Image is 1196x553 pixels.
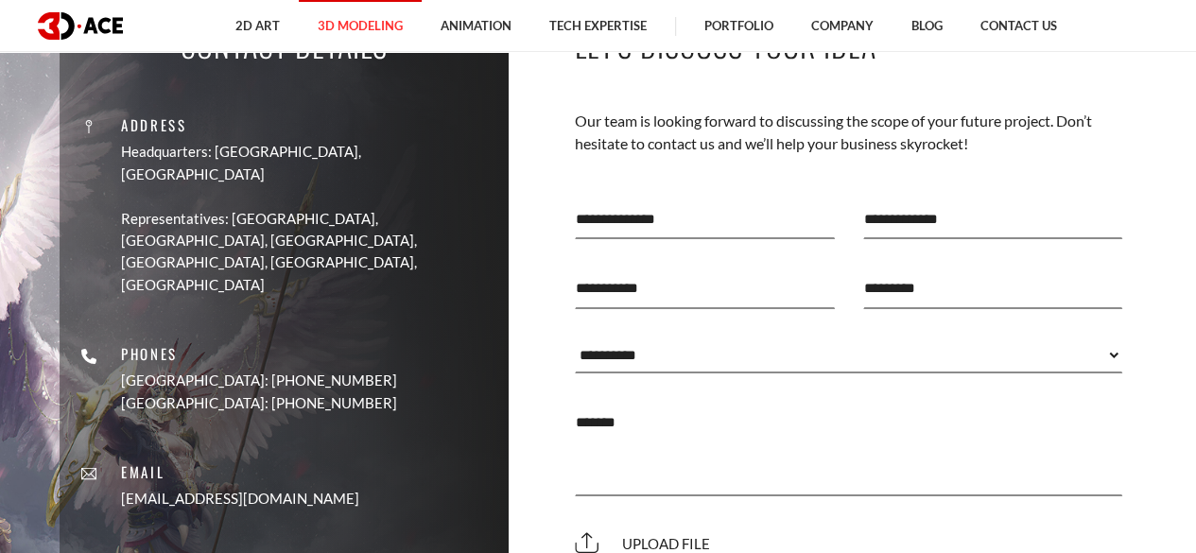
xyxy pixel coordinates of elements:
[121,488,359,510] a: [EMAIL_ADDRESS][DOMAIN_NAME]
[121,141,494,296] a: Headquarters: [GEOGRAPHIC_DATA], [GEOGRAPHIC_DATA] Representatives: [GEOGRAPHIC_DATA], [GEOGRAPHI...
[121,391,397,413] p: [GEOGRAPHIC_DATA]: [PHONE_NUMBER]
[38,12,123,40] img: logo dark
[575,109,1123,155] p: Our team is looking forward to discussing the scope of your future project. Don’t hesitate to con...
[575,24,1123,66] p: Let's Discuss Your Idea
[121,342,397,364] p: Phones
[121,460,359,482] p: Email
[181,24,388,66] p: Contact Details
[121,207,494,296] p: Representatives: [GEOGRAPHIC_DATA], [GEOGRAPHIC_DATA], [GEOGRAPHIC_DATA], [GEOGRAPHIC_DATA], [GEO...
[121,113,494,135] p: Address
[121,141,494,185] p: Headquarters: [GEOGRAPHIC_DATA], [GEOGRAPHIC_DATA]
[121,370,397,391] p: [GEOGRAPHIC_DATA]: [PHONE_NUMBER]
[575,534,710,551] span: Upload file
